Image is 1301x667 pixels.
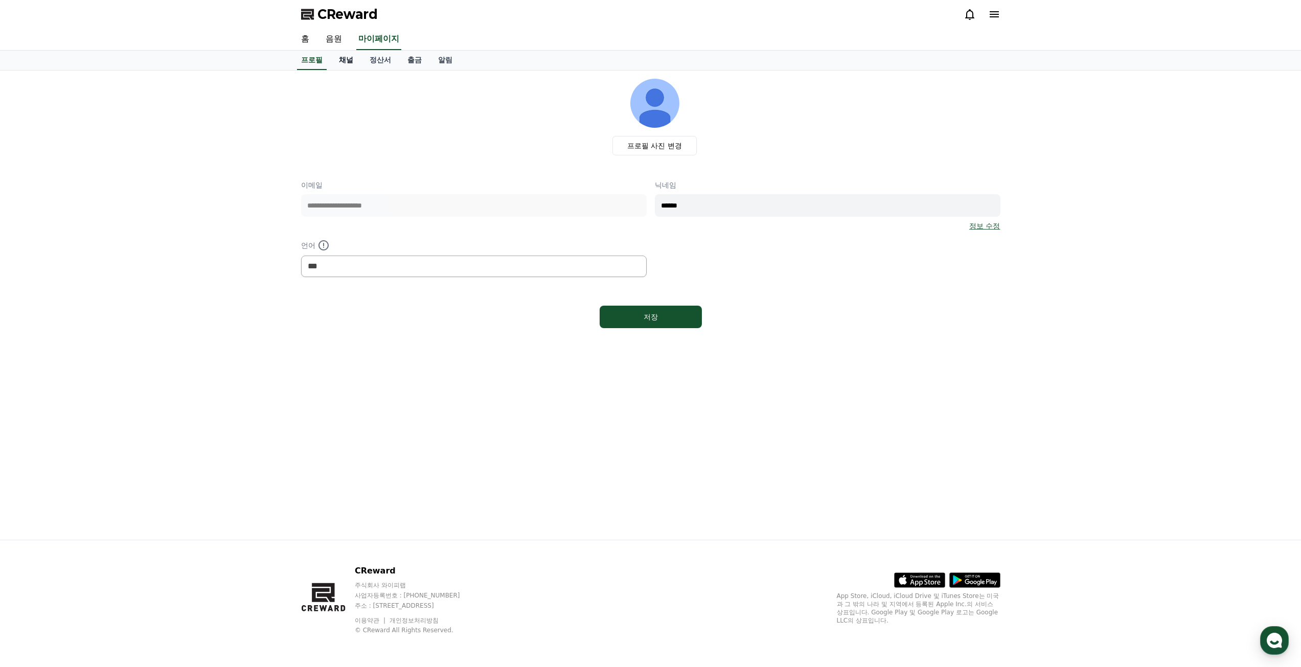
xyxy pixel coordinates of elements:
[297,51,327,70] a: 프로필
[3,324,67,350] a: 홈
[361,51,399,70] a: 정산서
[837,592,1000,625] p: App Store, iCloud, iCloud Drive 및 iTunes Store는 미국과 그 밖의 나라 및 지역에서 등록된 Apple Inc.의 서비스 상표입니다. Goo...
[355,591,480,600] p: 사업자등록번호 : [PHONE_NUMBER]
[355,581,480,589] p: 주식회사 와이피랩
[301,6,378,22] a: CReward
[293,29,317,50] a: 홈
[969,221,1000,231] a: 정보 수정
[158,339,170,348] span: 설정
[317,6,378,22] span: CReward
[612,136,697,155] label: 프로필 사진 변경
[390,617,439,624] a: 개인정보처리방침
[67,324,132,350] a: 대화
[355,617,387,624] a: 이용약관
[620,312,681,322] div: 저장
[355,565,480,577] p: CReward
[301,180,647,190] p: 이메일
[630,79,679,128] img: profile_image
[301,239,647,251] p: 언어
[600,306,702,328] button: 저장
[317,29,350,50] a: 음원
[132,324,196,350] a: 설정
[430,51,461,70] a: 알림
[399,51,430,70] a: 출금
[655,180,1000,190] p: 닉네임
[32,339,38,348] span: 홈
[94,340,106,348] span: 대화
[356,29,401,50] a: 마이페이지
[355,626,480,634] p: © CReward All Rights Reserved.
[331,51,361,70] a: 채널
[355,602,480,610] p: 주소 : [STREET_ADDRESS]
